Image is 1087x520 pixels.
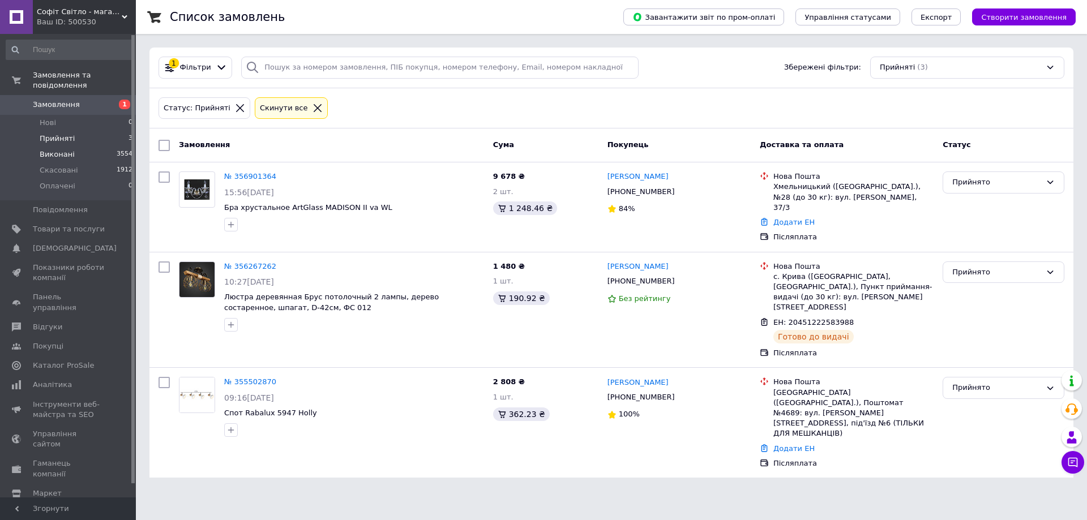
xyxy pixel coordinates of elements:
[33,429,105,449] span: Управління сайтом
[180,62,211,73] span: Фільтри
[773,232,934,242] div: Післяплата
[773,272,934,313] div: с. Крива ([GEOGRAPHIC_DATA], [GEOGRAPHIC_DATA].), Пункт приймання-видачі (до 30 кг): вул. [PERSON...
[773,348,934,358] div: Післяплата
[773,218,815,226] a: Додати ЕН
[33,380,72,390] span: Аналітика
[804,13,891,22] span: Управління статусами
[224,293,439,312] a: Люстра деревянная Брус потолочный 2 лампы, дерево состаренное, шпагат, D-42см, ФС 012
[224,172,276,181] a: № 356901364
[33,70,136,91] span: Замовлення та повідомлення
[224,188,274,197] span: 15:56[DATE]
[129,118,132,128] span: 0
[224,277,274,286] span: 10:27[DATE]
[33,292,105,312] span: Панель управління
[33,243,117,253] span: [DEMOGRAPHIC_DATA]
[33,399,105,420] span: Інструменти веб-майстра та SEO
[773,261,934,272] div: Нова Пошта
[179,261,215,298] a: Фото товару
[632,12,775,22] span: Завантажити звіт по пром-оплаті
[795,8,900,25] button: Управління статусами
[224,203,392,212] a: Бра хрустальное ArtGlass MADISON II va WL
[179,262,215,297] img: Фото товару
[917,63,927,71] span: (3)
[169,58,179,68] div: 1
[493,201,558,215] div: 1 248.46 ₴
[493,140,514,149] span: Cума
[117,165,132,175] span: 1912
[607,377,669,388] a: [PERSON_NAME]
[33,322,62,332] span: Відгуки
[129,181,132,191] span: 0
[773,444,815,453] a: Додати ЕН
[493,393,513,401] span: 1 шт.
[1062,451,1084,474] button: Чат з покупцем
[40,181,75,191] span: Оплачені
[258,102,310,114] div: Cкинути все
[493,172,525,181] span: 9 678 ₴
[40,149,75,160] span: Виконані
[952,382,1041,394] div: Прийнято
[760,140,844,149] span: Доставка та оплата
[972,8,1076,25] button: Створити замовлення
[493,277,513,285] span: 1 шт.
[179,171,215,208] a: Фото товару
[179,179,215,200] img: Фото товару
[33,205,88,215] span: Повідомлення
[493,291,550,305] div: 190.92 ₴
[33,100,80,110] span: Замовлення
[623,8,784,25] button: Завантажити звіт по пром-оплаті
[773,388,934,439] div: [GEOGRAPHIC_DATA] ([GEOGRAPHIC_DATA].), Поштомат №4689: вул. [PERSON_NAME][STREET_ADDRESS], під'ї...
[33,224,105,234] span: Товари та послуги
[6,40,134,60] input: Пошук
[784,62,861,73] span: Збережені фільтри:
[40,165,78,175] span: Скасовані
[773,330,854,343] div: Готово до видачі
[605,390,677,405] div: [PHONE_NUMBER]
[241,57,639,79] input: Пошук за номером замовлення, ПІБ покупця, номером телефону, Email, номером накладної
[607,171,669,182] a: [PERSON_NAME]
[224,377,276,386] a: № 355502870
[493,262,525,270] span: 1 480 ₴
[773,182,934,213] div: Хмельницький ([GEOGRAPHIC_DATA].), №28 (до 30 кг): вул. [PERSON_NAME], 37/3
[119,100,130,109] span: 1
[921,13,952,22] span: Експорт
[619,204,635,213] span: 84%
[33,341,63,351] span: Покупці
[607,140,649,149] span: Покупець
[880,62,915,73] span: Прийняті
[605,274,677,289] div: [PHONE_NUMBER]
[493,187,513,196] span: 2 шт.
[179,377,215,412] img: Фото товару
[981,13,1067,22] span: Створити замовлення
[33,263,105,283] span: Показники роботи компанії
[33,360,94,371] span: Каталог ProSale
[952,177,1041,188] div: Прийнято
[911,8,961,25] button: Експорт
[773,318,854,326] span: ЕН: 20451222583988
[961,12,1076,21] a: Створити замовлення
[619,294,671,303] span: Без рейтингу
[179,377,215,413] a: Фото товару
[40,134,75,144] span: Прийняті
[37,7,122,17] span: Софіт Світло - магазин світильників
[40,118,56,128] span: Нові
[129,134,132,144] span: 3
[619,410,640,418] span: 100%
[493,377,525,386] span: 2 808 ₴
[179,140,230,149] span: Замовлення
[773,377,934,387] div: Нова Пошта
[224,393,274,402] span: 09:16[DATE]
[37,17,136,27] div: Ваш ID: 500530
[493,407,550,421] div: 362.23 ₴
[117,149,132,160] span: 3554
[605,184,677,199] div: [PHONE_NUMBER]
[224,262,276,270] a: № 356267262
[33,488,62,498] span: Маркет
[224,409,317,417] a: Спот Rabalux 5947 Holly
[773,171,934,182] div: Нова Пошта
[952,267,1041,278] div: Прийнято
[161,102,233,114] div: Статус: Прийняті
